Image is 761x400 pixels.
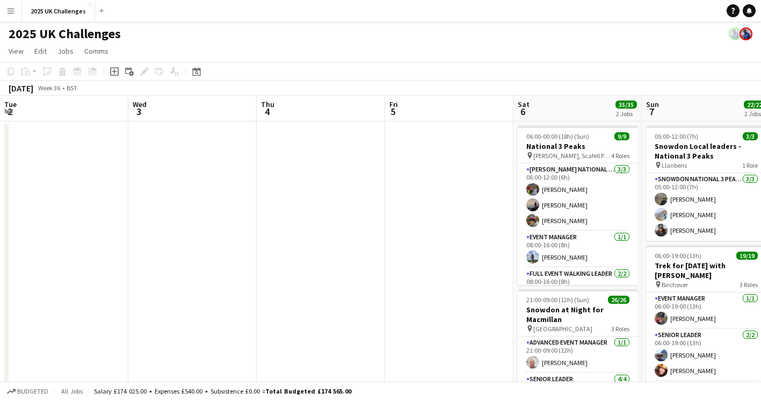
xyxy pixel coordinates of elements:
[261,99,274,109] span: Thu
[662,281,688,289] span: Birchover
[743,132,758,140] span: 3/3
[30,44,51,58] a: Edit
[3,105,17,118] span: 2
[388,105,398,118] span: 5
[526,132,589,140] span: 06:00-00:00 (18h) (Sun)
[80,44,113,58] a: Comms
[518,231,638,268] app-card-role: Event Manager1/108:00-16:00 (8h)[PERSON_NAME]
[518,268,638,323] app-card-role: Full Event Walking Leader2/208:00-16:00 (8h)
[662,161,687,169] span: Llanberis
[4,99,17,109] span: Tue
[611,325,629,333] span: 3 Roles
[34,46,47,56] span: Edit
[655,252,701,260] span: 06:00-19:00 (13h)
[516,105,530,118] span: 6
[646,99,659,109] span: Sun
[518,141,638,151] h3: National 3 Peaks
[608,296,629,304] span: 26/26
[729,27,742,40] app-user-avatar: Andy Baker
[518,337,638,373] app-card-role: Advanced Event Manager1/121:00-09:00 (12h)[PERSON_NAME]
[742,161,758,169] span: 1 Role
[35,84,62,92] span: Week 36
[9,26,121,42] h1: 2025 UK Challenges
[53,44,78,58] a: Jobs
[518,305,638,324] h3: Snowdon at Night for Macmillan
[644,105,659,118] span: 7
[131,105,147,118] span: 3
[9,83,33,94] div: [DATE]
[389,99,398,109] span: Fri
[518,163,638,231] app-card-role: [PERSON_NAME] National 3 Peaks Walking Leader3/306:00-12:00 (6h)[PERSON_NAME][PERSON_NAME][PERSON...
[740,27,752,40] app-user-avatar: Andy Baker
[59,387,85,395] span: All jobs
[133,99,147,109] span: Wed
[518,126,638,285] app-job-card: 06:00-00:00 (18h) (Sun)9/9National 3 Peaks [PERSON_NAME], Scafell Pike and Snowdon4 Roles[PERSON_...
[616,110,636,118] div: 2 Jobs
[67,84,77,92] div: BST
[615,101,637,109] span: 35/35
[84,46,108,56] span: Comms
[533,325,592,333] span: [GEOGRAPHIC_DATA]
[655,132,698,140] span: 05:00-12:00 (7h)
[94,387,351,395] div: Salary £174 025.00 + Expenses £540.00 + Subsistence £0.00 =
[614,132,629,140] span: 9/9
[4,44,28,58] a: View
[518,99,530,109] span: Sat
[9,46,24,56] span: View
[736,252,758,260] span: 19/19
[22,1,95,22] button: 2025 UK Challenges
[57,46,74,56] span: Jobs
[611,152,629,160] span: 4 Roles
[533,152,611,160] span: [PERSON_NAME], Scafell Pike and Snowdon
[740,281,758,289] span: 3 Roles
[259,105,274,118] span: 4
[526,296,589,304] span: 21:00-09:00 (12h) (Sun)
[5,385,50,397] button: Budgeted
[265,387,351,395] span: Total Budgeted £174 565.00
[17,388,48,395] span: Budgeted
